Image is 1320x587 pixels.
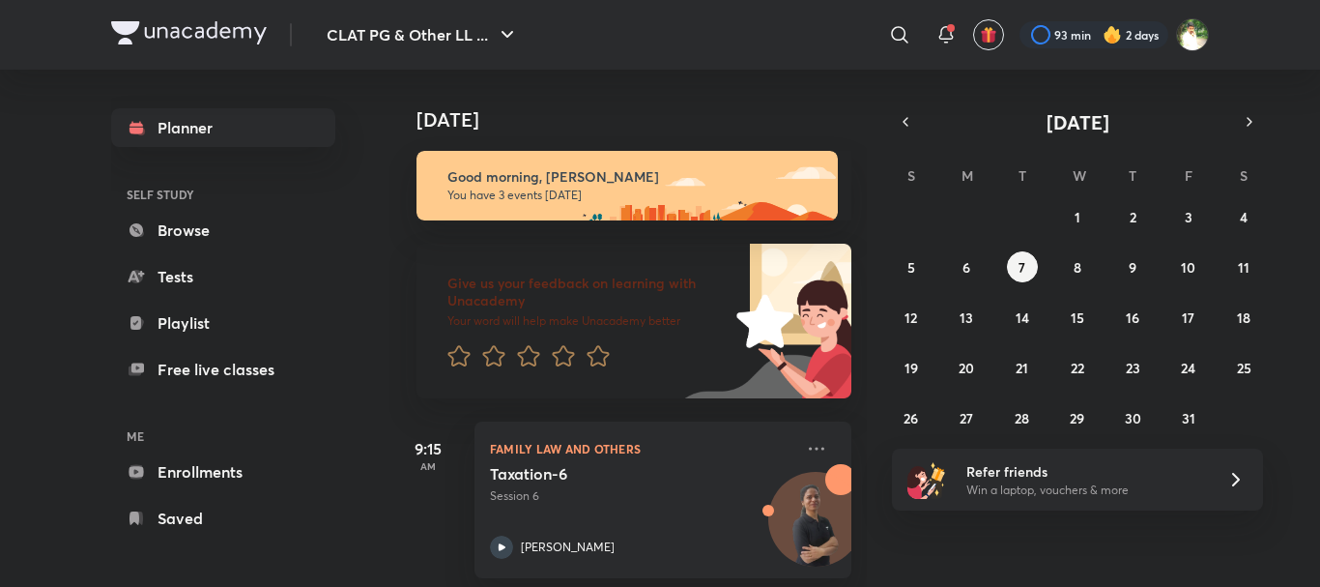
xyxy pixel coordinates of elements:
[447,313,730,329] p: Your word will help make Unacademy better
[1182,308,1194,327] abbr: October 17, 2025
[904,409,918,427] abbr: October 26, 2025
[111,350,335,389] a: Free live classes
[1007,402,1038,433] button: October 28, 2025
[1238,258,1249,277] abbr: October 11, 2025
[1019,258,1025,277] abbr: October 7, 2025
[1007,302,1038,333] button: October 14, 2025
[907,460,946,499] img: referral
[1185,208,1192,226] abbr: October 3, 2025
[111,499,335,538] a: Saved
[416,108,871,132] h4: [DATE]
[951,402,982,433] button: October 27, 2025
[896,251,927,282] button: October 5, 2025
[1130,208,1136,226] abbr: October 2, 2025
[389,460,467,472] p: AM
[111,453,335,491] a: Enrollments
[447,188,820,203] p: You have 3 events [DATE]
[315,15,531,54] button: CLAT PG & Other LL ...
[1173,201,1204,232] button: October 3, 2025
[521,539,615,556] p: [PERSON_NAME]
[389,437,467,460] h5: 9:15
[1073,166,1086,185] abbr: Wednesday
[959,359,974,377] abbr: October 20, 2025
[904,308,917,327] abbr: October 12, 2025
[111,108,335,147] a: Planner
[447,275,730,309] h6: Give us your feedback on learning with Unacademy
[907,166,915,185] abbr: Sunday
[919,108,1236,135] button: [DATE]
[961,166,973,185] abbr: Monday
[896,302,927,333] button: October 12, 2025
[1007,251,1038,282] button: October 7, 2025
[966,482,1204,499] p: Win a laptop, vouchers & more
[1237,359,1251,377] abbr: October 25, 2025
[1016,308,1029,327] abbr: October 14, 2025
[416,151,838,220] img: morning
[1126,308,1139,327] abbr: October 16, 2025
[1007,352,1038,383] button: October 21, 2025
[951,352,982,383] button: October 20, 2025
[1071,359,1084,377] abbr: October 22, 2025
[1181,359,1195,377] abbr: October 24, 2025
[769,483,862,575] img: Avatar
[1015,409,1029,427] abbr: October 28, 2025
[490,437,793,460] p: Family Law and others
[1173,302,1204,333] button: October 17, 2025
[1237,308,1250,327] abbr: October 18, 2025
[1185,166,1192,185] abbr: Friday
[1019,166,1026,185] abbr: Tuesday
[1062,352,1093,383] button: October 22, 2025
[1071,308,1084,327] abbr: October 15, 2025
[960,409,973,427] abbr: October 27, 2025
[111,420,335,453] h6: ME
[111,21,267,49] a: Company Logo
[1062,201,1093,232] button: October 1, 2025
[962,258,970,277] abbr: October 6, 2025
[1062,402,1093,433] button: October 29, 2025
[1016,359,1028,377] abbr: October 21, 2025
[980,26,997,44] img: avatar
[490,464,731,484] h5: Taxation-6
[1047,109,1109,135] span: [DATE]
[896,402,927,433] button: October 26, 2025
[1074,258,1081,277] abbr: October 8, 2025
[1103,25,1122,44] img: streak
[1182,409,1195,427] abbr: October 31, 2025
[1228,352,1259,383] button: October 25, 2025
[951,251,982,282] button: October 6, 2025
[896,352,927,383] button: October 19, 2025
[1117,201,1148,232] button: October 2, 2025
[1062,251,1093,282] button: October 8, 2025
[907,258,915,277] abbr: October 5, 2025
[1117,302,1148,333] button: October 16, 2025
[1228,201,1259,232] button: October 4, 2025
[1173,352,1204,383] button: October 24, 2025
[1129,258,1136,277] abbr: October 9, 2025
[490,487,793,505] p: Session 6
[1062,302,1093,333] button: October 15, 2025
[111,211,335,249] a: Browse
[951,302,982,333] button: October 13, 2025
[960,308,973,327] abbr: October 13, 2025
[973,19,1004,50] button: avatar
[1240,166,1248,185] abbr: Saturday
[1117,352,1148,383] button: October 23, 2025
[966,461,1204,482] h6: Refer friends
[111,304,335,342] a: Playlist
[1176,18,1209,51] img: Harshal Jadhao
[1228,251,1259,282] button: October 11, 2025
[111,257,335,296] a: Tests
[1173,402,1204,433] button: October 31, 2025
[1126,359,1140,377] abbr: October 23, 2025
[111,178,335,211] h6: SELF STUDY
[111,21,267,44] img: Company Logo
[1075,208,1080,226] abbr: October 1, 2025
[904,359,918,377] abbr: October 19, 2025
[1228,302,1259,333] button: October 18, 2025
[447,168,820,186] h6: Good morning, [PERSON_NAME]
[1173,251,1204,282] button: October 10, 2025
[1129,166,1136,185] abbr: Thursday
[671,244,851,398] img: feedback_image
[1117,402,1148,433] button: October 30, 2025
[1070,409,1084,427] abbr: October 29, 2025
